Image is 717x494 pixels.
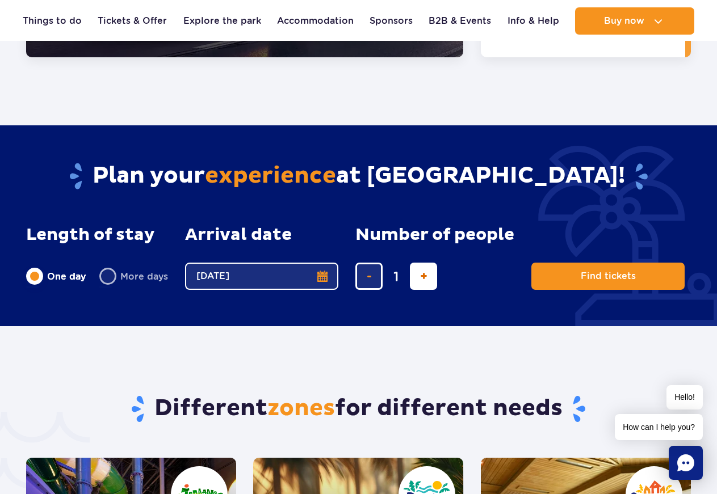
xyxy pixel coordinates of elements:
[23,7,82,35] a: Things to do
[26,225,691,290] form: Planning your visit to Park of Poland
[355,225,514,244] span: Number of people
[98,7,167,35] a: Tickets & Offer
[355,263,383,290] button: remove ticket
[183,7,261,35] a: Explore the park
[26,394,691,424] h2: Different for different needs
[410,263,437,290] button: add ticket
[277,7,354,35] a: Accommodation
[575,7,694,35] button: Buy now
[185,225,292,244] span: Arrival date
[205,162,336,190] span: experience
[370,7,413,35] a: Sponsors
[666,385,703,409] span: Hello!
[267,394,335,423] span: zones
[669,446,703,480] div: Chat
[615,414,703,440] span: How can I help you?
[99,264,168,288] label: More days
[26,225,155,244] span: Length of stay
[26,162,691,191] h2: Plan your at [GEOGRAPHIC_DATA]!
[383,263,410,290] input: number of tickets
[26,264,86,288] label: One day
[185,263,338,290] button: [DATE]
[604,16,644,26] span: Buy now
[581,271,636,281] span: Find tickets
[508,7,559,35] a: Info & Help
[531,263,685,290] button: Find tickets
[429,7,491,35] a: B2B & Events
